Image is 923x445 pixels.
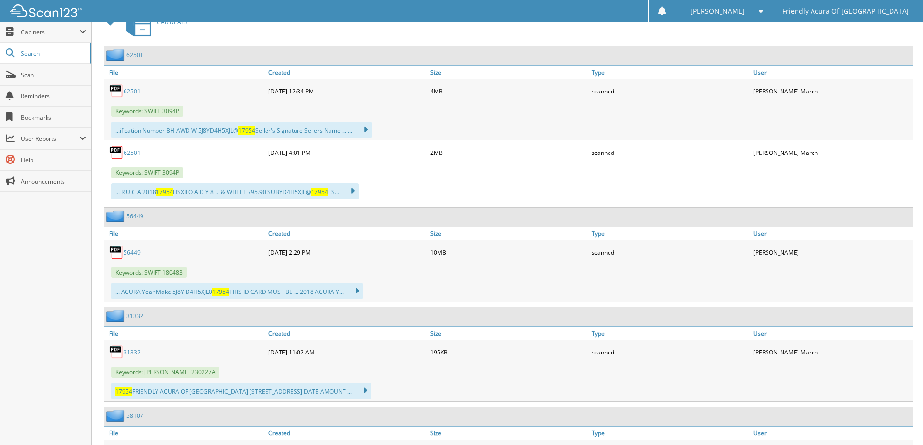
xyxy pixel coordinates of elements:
[104,227,266,240] a: File
[751,227,913,240] a: User
[266,81,428,101] div: [DATE] 12:34 PM
[10,4,82,17] img: scan123-logo-white.svg
[104,327,266,340] a: File
[109,84,124,98] img: PDF.png
[124,348,141,356] a: 31332
[124,149,141,157] a: 62501
[126,51,143,59] a: 62501
[428,327,590,340] a: Size
[751,81,913,101] div: [PERSON_NAME] March
[266,327,428,340] a: Created
[782,8,909,14] span: Friendly Acura Of [GEOGRAPHIC_DATA]
[428,342,590,362] div: 195KB
[104,66,266,79] a: File
[266,342,428,362] div: [DATE] 11:02 AM
[111,183,359,199] div: ... R U C A 2018 HSXILO A D Y 8 ... & WHEEL 795.90 SUBYD4H5XJL@ ES...
[21,92,86,100] span: Reminders
[751,327,913,340] a: User
[126,412,143,420] a: 58107
[121,3,188,41] a: CAR DEALS
[428,66,590,79] a: Size
[126,312,143,320] a: 31332
[106,410,126,422] img: folder2.png
[589,427,751,440] a: Type
[589,66,751,79] a: Type
[111,106,183,117] span: Keywords: SWIFT 3094P
[751,66,913,79] a: User
[21,135,79,143] span: User Reports
[115,387,132,396] span: 17954
[126,212,143,220] a: 56449
[589,327,751,340] a: Type
[109,145,124,160] img: PDF.png
[266,66,428,79] a: Created
[21,113,86,122] span: Bookmarks
[589,243,751,262] div: scanned
[238,126,255,135] span: 17954
[751,243,913,262] div: [PERSON_NAME]
[106,210,126,222] img: folder2.png
[109,245,124,260] img: PDF.png
[109,345,124,359] img: PDF.png
[111,383,371,399] div: FRIENDLY ACURA OF [GEOGRAPHIC_DATA] [STREET_ADDRESS] DATE AMOUNT ...
[21,28,79,36] span: Cabinets
[428,427,590,440] a: Size
[428,243,590,262] div: 10MB
[111,367,219,378] span: Keywords: [PERSON_NAME] 230227A
[589,227,751,240] a: Type
[111,122,372,138] div: ...ification Number BH-AWD W 5J8YD4H5XJL@ Seller's Signature Sellers Name ... ...
[311,188,328,196] span: 17954
[266,243,428,262] div: [DATE] 2:29 PM
[589,342,751,362] div: scanned
[428,143,590,162] div: 2MB
[124,248,141,257] a: 56449
[589,81,751,101] div: scanned
[589,143,751,162] div: scanned
[266,427,428,440] a: Created
[157,18,188,26] span: CAR DEALS
[21,177,86,185] span: Announcements
[21,49,85,58] span: Search
[266,143,428,162] div: [DATE] 4:01 PM
[690,8,745,14] span: [PERSON_NAME]
[751,143,913,162] div: [PERSON_NAME] March
[111,167,183,178] span: Keywords: SWIFT 3094P
[751,427,913,440] a: User
[428,227,590,240] a: Size
[428,81,590,101] div: 4MB
[212,288,229,296] span: 17954
[21,156,86,164] span: Help
[751,342,913,362] div: [PERSON_NAME] March
[111,267,187,278] span: Keywords: SWIFT 180483
[21,71,86,79] span: Scan
[266,227,428,240] a: Created
[156,188,173,196] span: 17954
[124,87,141,95] a: 62501
[104,427,266,440] a: File
[875,399,923,445] iframe: Chat Widget
[106,49,126,61] img: folder2.png
[106,310,126,322] img: folder2.png
[111,283,363,299] div: ... ACURA Year Make 5J8Y D4H5XJL0 THIS ID CARD MUST BE ... 2018 ACURA Y...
